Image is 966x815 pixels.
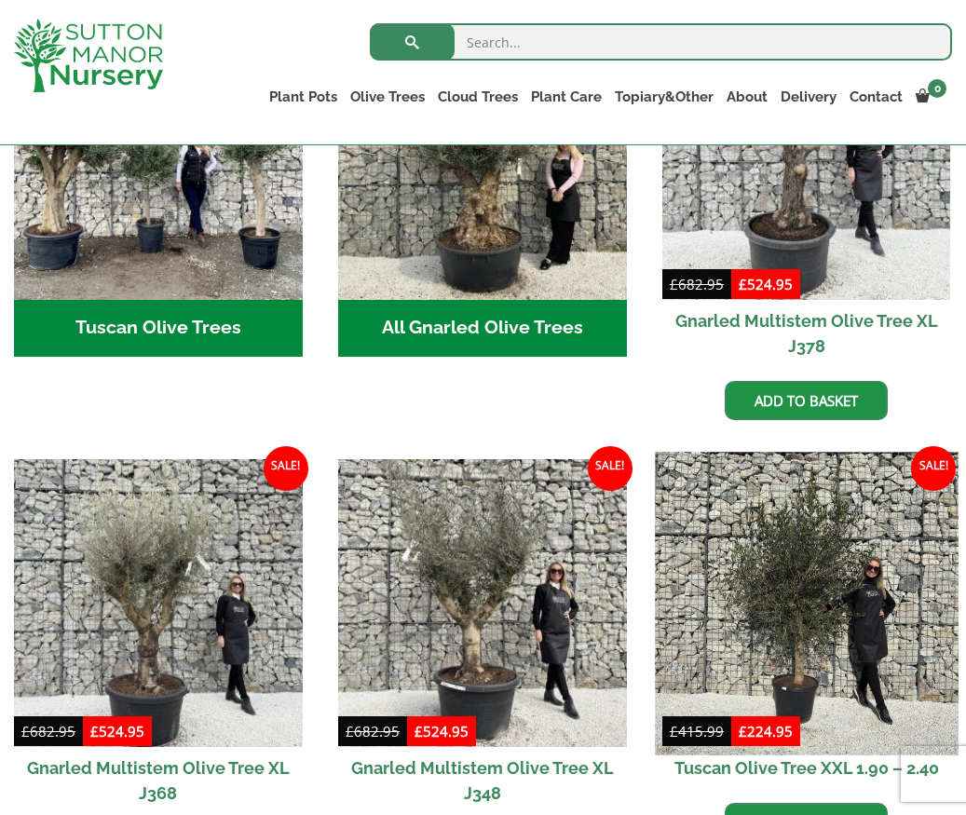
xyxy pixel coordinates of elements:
[338,11,627,300] img: All Gnarled Olive Trees
[670,275,724,293] bdi: 682.95
[739,275,793,293] bdi: 524.95
[843,84,909,110] a: Contact
[431,84,524,110] a: Cloud Trees
[662,747,951,789] h2: Tuscan Olive Tree XXL 1.90 – 2.40
[588,446,633,491] span: Sale!
[14,300,303,358] h2: Tuscan Olive Trees
[346,722,400,740] bdi: 682.95
[21,722,75,740] bdi: 682.95
[662,300,951,367] h2: Gnarled Multistem Olive Tree XL J378
[344,84,431,110] a: Olive Trees
[14,459,303,815] a: Sale! Gnarled Multistem Olive Tree XL J368
[524,84,608,110] a: Plant Care
[608,84,720,110] a: Topiary&Other
[909,84,952,110] a: 0
[338,459,627,815] a: Sale! Gnarled Multistem Olive Tree XL J348
[662,11,951,367] a: Sale! Gnarled Multistem Olive Tree XL J378
[739,722,747,740] span: £
[739,275,747,293] span: £
[662,459,951,790] a: Sale! Tuscan Olive Tree XXL 1.90 – 2.40
[725,381,888,420] a: Add to basket: “Gnarled Multistem Olive Tree XL J378”
[14,19,163,92] img: logo
[415,722,423,740] span: £
[14,11,303,357] a: Visit product category Tuscan Olive Trees
[911,446,956,491] span: Sale!
[338,747,627,814] h2: Gnarled Multistem Olive Tree XL J348
[14,459,303,748] img: Gnarled Multistem Olive Tree XL J368
[370,23,952,61] input: Search...
[662,11,951,300] img: Gnarled Multistem Olive Tree XL J378
[14,747,303,814] h2: Gnarled Multistem Olive Tree XL J368
[670,275,678,293] span: £
[655,452,958,754] img: Tuscan Olive Tree XXL 1.90 - 2.40
[739,722,793,740] bdi: 224.95
[338,459,627,748] img: Gnarled Multistem Olive Tree XL J348
[670,722,678,740] span: £
[21,722,30,740] span: £
[90,722,99,740] span: £
[264,446,308,491] span: Sale!
[338,11,627,357] a: Visit product category All Gnarled Olive Trees
[774,84,843,110] a: Delivery
[346,722,354,740] span: £
[415,722,469,740] bdi: 524.95
[14,11,303,300] img: Tuscan Olive Trees
[670,722,724,740] bdi: 415.99
[90,722,144,740] bdi: 524.95
[338,300,627,358] h2: All Gnarled Olive Trees
[263,84,344,110] a: Plant Pots
[720,84,774,110] a: About
[928,79,946,98] span: 0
